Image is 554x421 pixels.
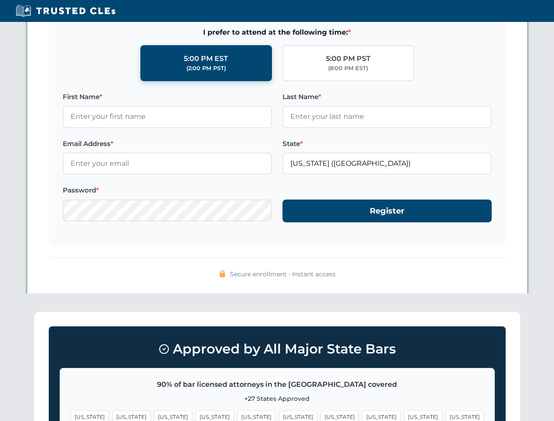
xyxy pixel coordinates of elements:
[60,337,495,361] h3: Approved by All Major State Bars
[63,185,272,196] label: Password
[184,53,228,64] div: 5:00 PM EST
[63,27,492,38] span: I prefer to attend at the following time:
[71,394,484,403] p: +27 States Approved
[63,139,272,149] label: Email Address
[282,106,492,128] input: Enter your last name
[328,64,368,73] div: (8:00 PM EST)
[63,106,272,128] input: Enter your first name
[282,92,492,102] label: Last Name
[63,153,272,175] input: Enter your email
[282,139,492,149] label: State
[282,200,492,223] button: Register
[63,92,272,102] label: First Name
[71,379,484,390] p: 90% of bar licensed attorneys in the [GEOGRAPHIC_DATA] covered
[282,153,492,175] input: California (CA)
[230,269,336,279] span: Secure enrollment • Instant access
[219,270,226,277] img: 🔒
[186,64,226,73] div: (2:00 PM PST)
[326,53,371,64] div: 5:00 PM PST
[13,4,118,18] img: Trusted CLEs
